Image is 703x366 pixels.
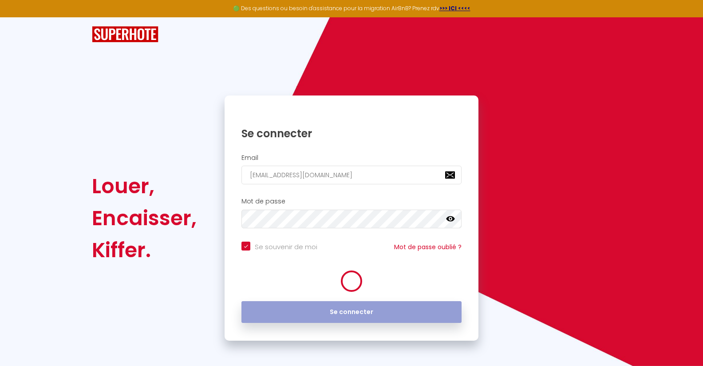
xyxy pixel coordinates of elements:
[92,202,197,234] div: Encaisser,
[92,234,197,266] div: Kiffer.
[394,243,462,251] a: Mot de passe oublié ?
[241,301,462,323] button: Se connecter
[241,166,462,184] input: Ton Email
[92,170,197,202] div: Louer,
[241,154,462,162] h2: Email
[92,26,158,43] img: SuperHote logo
[241,198,462,205] h2: Mot de passe
[439,4,470,12] a: >>> ICI <<<<
[241,127,462,140] h1: Se connecter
